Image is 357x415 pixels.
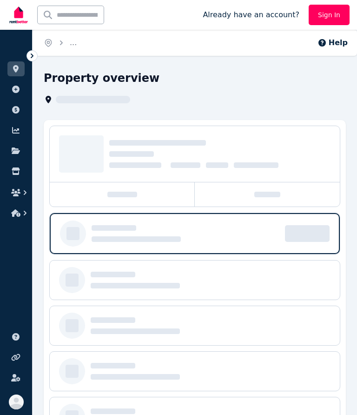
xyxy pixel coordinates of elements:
h1: Property overview [44,71,159,86]
span: ... [70,38,77,47]
img: RentBetter [7,3,30,27]
a: Sign In [309,5,350,25]
span: Already have an account? [203,9,299,20]
nav: Breadcrumb [33,30,88,56]
button: Help [317,37,348,48]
